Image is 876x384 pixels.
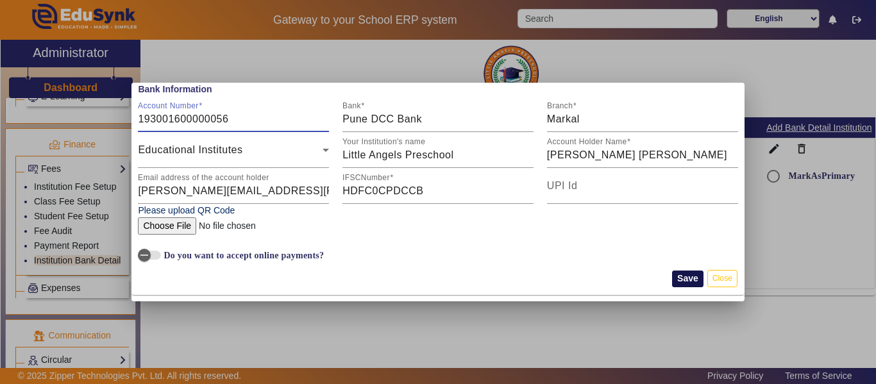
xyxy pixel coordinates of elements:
[342,174,390,182] mat-label: IFSCNumber
[138,102,199,110] mat-label: Account Number
[672,271,703,287] button: Save
[547,102,573,110] mat-label: Branch
[547,183,738,199] input: UPI Id
[138,144,242,155] span: Educational Institutes
[547,180,577,191] mat-label: UPI Id
[547,138,627,146] mat-label: Account Holder Name
[342,183,534,199] input: IFSCNumber
[138,205,235,215] mat-label: Please upload QR Code
[707,270,737,287] button: Close
[342,102,361,110] mat-label: Bank
[138,183,329,199] input: Email address of the account holder
[131,83,745,96] span: Bank Information
[342,138,425,146] mat-label: Your Institution's name
[161,250,324,261] label: Do you want to accept online payments?
[138,174,269,182] mat-label: Email address of the account holder
[138,112,329,127] input: Account Number
[342,112,534,127] input: Bank
[342,147,534,163] input: Your Institution's name
[547,147,738,163] input: Account Holder Name
[547,112,738,127] input: Branch
[138,217,308,235] input: Choose QR Code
